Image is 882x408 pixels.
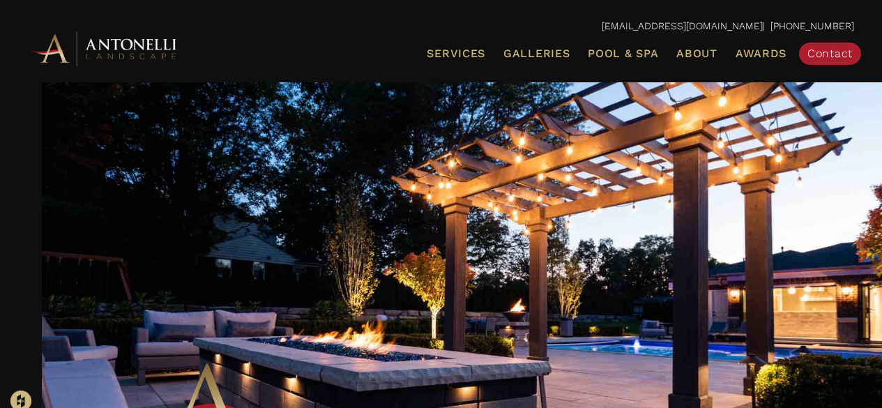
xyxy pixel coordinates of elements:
[799,43,861,65] a: Contact
[736,47,786,60] span: Awards
[503,47,570,60] span: Galleries
[28,29,181,68] img: Antonelli Horizontal Logo
[427,48,485,59] span: Services
[671,45,723,63] a: About
[602,20,763,31] a: [EMAIL_ADDRESS][DOMAIN_NAME]
[582,45,664,63] a: Pool & Spa
[498,45,575,63] a: Galleries
[588,47,658,60] span: Pool & Spa
[676,48,717,59] span: About
[28,17,854,36] p: | [PHONE_NUMBER]
[730,45,792,63] a: Awards
[807,47,853,60] span: Contact
[421,45,491,63] a: Services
